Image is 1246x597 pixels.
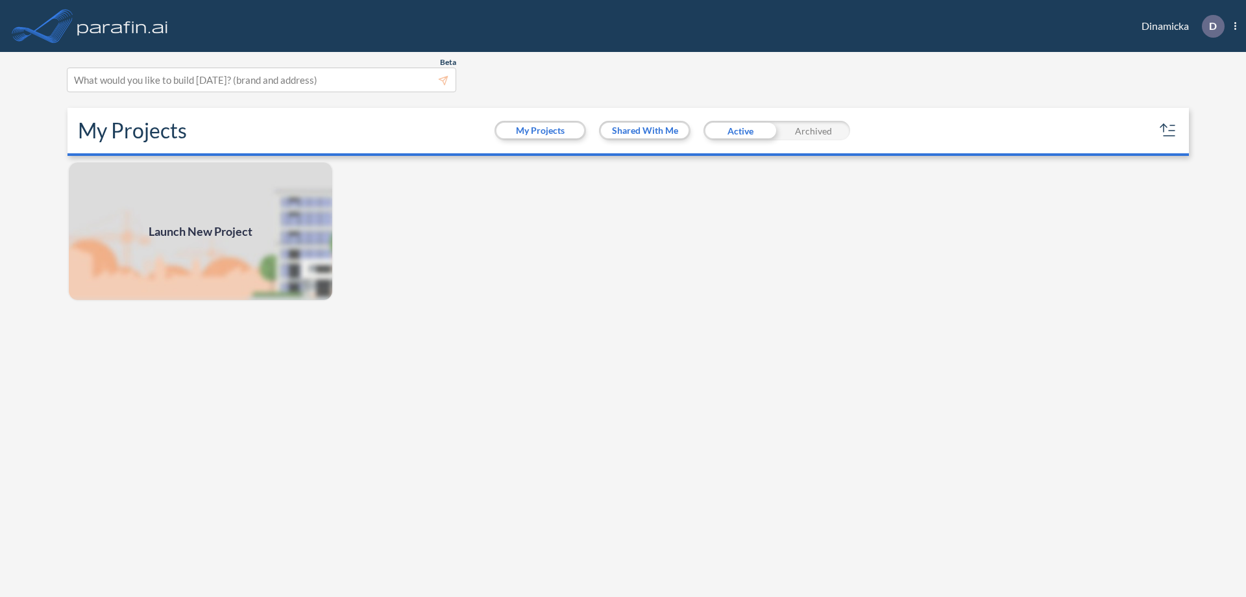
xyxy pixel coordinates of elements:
[67,161,334,301] a: Launch New Project
[1122,15,1236,38] div: Dinamicka
[67,161,334,301] img: add
[703,121,777,140] div: Active
[440,57,456,68] span: Beta
[496,123,584,138] button: My Projects
[777,121,850,140] div: Archived
[1158,120,1179,141] button: sort
[1209,20,1217,32] p: D
[149,223,252,240] span: Launch New Project
[75,13,171,39] img: logo
[601,123,689,138] button: Shared With Me
[78,118,187,143] h2: My Projects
